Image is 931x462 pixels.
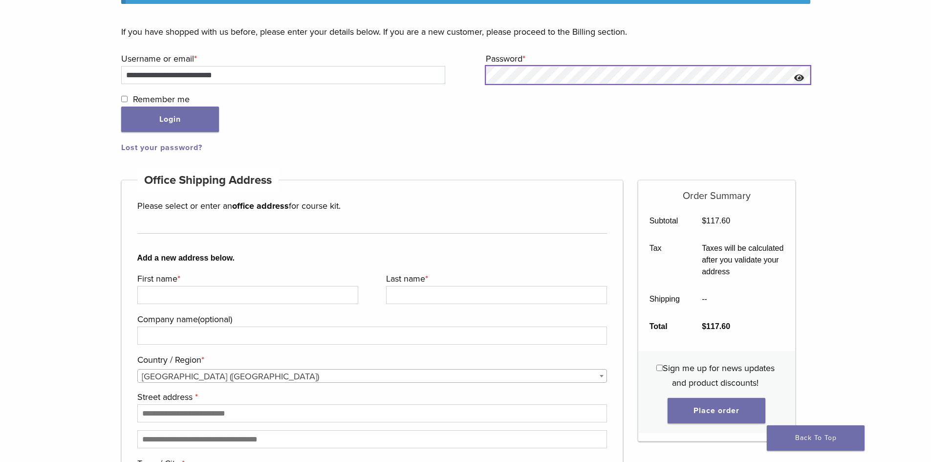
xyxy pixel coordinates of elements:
th: Total [638,313,691,340]
label: Password [486,51,808,66]
strong: office address [232,200,289,211]
label: Username or email [121,51,443,66]
bdi: 117.60 [702,322,730,330]
p: Please select or enter an for course kit. [137,198,607,213]
span: United States (US) [138,370,607,383]
span: Remember me [133,94,190,105]
label: Last name [386,271,605,286]
span: Country / Region [137,369,607,383]
button: Place order [668,398,765,423]
button: Show password [789,66,810,91]
span: Sign me up for news updates and product discounts! [663,363,775,388]
input: Sign me up for news updates and product discounts! [656,365,663,371]
th: Tax [638,235,691,286]
span: (optional) [198,314,232,325]
h5: Order Summary [638,180,795,202]
a: Back To Top [767,425,865,451]
bdi: 117.60 [702,217,730,225]
td: Taxes will be calculated after you validate your address [691,235,795,286]
th: Shipping [638,286,691,313]
span: -- [702,295,707,303]
h4: Office Shipping Address [137,169,279,192]
span: $ [702,217,706,225]
a: Lost your password? [121,143,202,153]
label: Street address [137,390,605,404]
b: Add a new address below. [137,252,607,264]
label: First name [137,271,356,286]
label: Country / Region [137,352,605,367]
th: Subtotal [638,207,691,235]
input: Remember me [121,96,128,102]
label: Company name [137,312,605,327]
button: Login [121,107,219,132]
span: $ [702,322,706,330]
p: If you have shopped with us before, please enter your details below. If you are a new customer, p... [121,24,810,39]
